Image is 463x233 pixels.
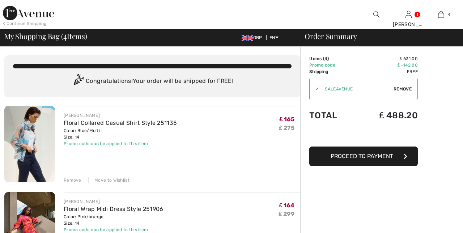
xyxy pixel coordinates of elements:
span: Remove [394,86,412,92]
div: Remove [64,177,81,183]
div: Color: Pink/orange Size: 14 [64,213,163,226]
img: My Info [405,10,412,19]
a: 4 [425,10,457,19]
div: < Continue Shopping [3,20,47,27]
span: 4 [324,56,327,61]
img: 1ère Avenue [3,6,54,20]
span: ₤ 164 [279,202,294,209]
span: Proceed to Payment [331,153,393,160]
div: ✔ [310,86,319,92]
div: Promo code can be applied to this item [64,226,163,233]
span: My Shopping Bag ( Items) [4,33,87,40]
div: Color: Blue/Multi Size: 14 [64,127,177,140]
input: Promo code [319,78,394,100]
td: Promo code [309,62,355,68]
img: Floral Collared Casual Shirt Style 251135 [4,106,55,182]
img: Congratulation2.svg [71,74,86,89]
span: ₤ 165 [280,116,294,123]
div: [PERSON_NAME] [393,21,425,28]
s: ₤ 299 [279,211,294,217]
a: Floral Collared Casual Shirt Style 251135 [64,119,177,126]
span: 4 [63,31,67,40]
a: Floral Wrap Midi Dress Style 251906 [64,206,163,212]
img: search the website [373,10,379,19]
span: EN [269,35,279,40]
td: ₤ 488.20 [355,103,418,128]
a: Sign In [405,11,412,18]
img: My Bag [438,10,444,19]
span: 4 [448,11,450,18]
div: Promo code can be applied to this item [64,140,177,147]
td: Free [355,68,418,75]
td: ₤ -142.80 [355,62,418,68]
img: UK Pound [242,35,253,41]
td: ₤ 631.00 [355,55,418,62]
button: Proceed to Payment [309,147,418,166]
div: Move to Wishlist [88,177,129,183]
td: Total [309,103,355,128]
div: [PERSON_NAME] [64,198,163,205]
iframe: PayPal [309,128,418,144]
td: Shipping [309,68,355,75]
span: GBP [242,35,265,40]
div: [PERSON_NAME] [64,112,177,119]
div: Congratulations! Your order will be shipped for FREE! [13,74,292,89]
s: ₤ 275 [279,124,294,131]
div: Order Summary [296,33,459,40]
td: Items ( ) [309,55,355,62]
